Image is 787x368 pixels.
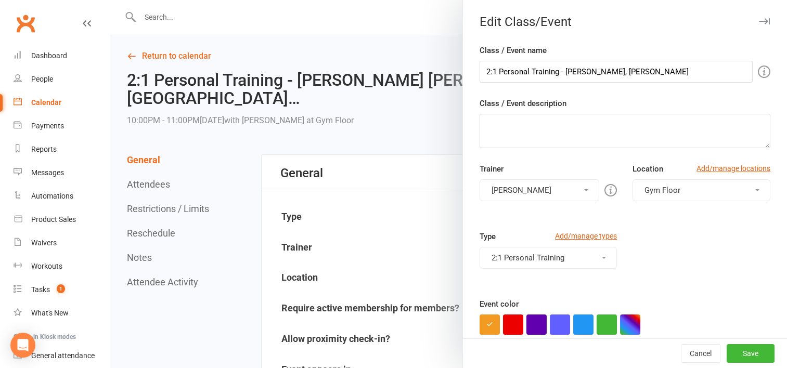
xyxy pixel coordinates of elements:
[14,44,110,68] a: Dashboard
[31,309,69,317] div: What's New
[14,138,110,161] a: Reports
[14,231,110,255] a: Waivers
[480,44,547,57] label: Class / Event name
[633,163,663,175] label: Location
[31,51,67,60] div: Dashboard
[31,168,64,177] div: Messages
[480,230,496,243] label: Type
[12,10,38,36] a: Clubworx
[31,262,62,270] div: Workouts
[31,215,76,224] div: Product Sales
[727,344,775,363] button: Save
[31,122,64,130] div: Payments
[480,247,617,269] button: 2:1 Personal Training
[681,344,720,363] button: Cancel
[555,230,617,242] a: Add/manage types
[31,239,57,247] div: Waivers
[633,179,770,201] button: Gym Floor
[14,344,110,367] a: General attendance kiosk mode
[14,161,110,185] a: Messages
[31,351,95,360] div: General attendance
[480,298,519,310] label: Event color
[463,15,787,29] div: Edit Class/Event
[14,114,110,138] a: Payments
[14,278,110,301] a: Tasks 1
[31,75,53,83] div: People
[696,163,770,174] a: Add/manage locations
[480,179,600,201] button: [PERSON_NAME]
[14,185,110,208] a: Automations
[31,145,57,153] div: Reports
[14,91,110,114] a: Calendar
[480,97,566,110] label: Class / Event description
[14,255,110,278] a: Workouts
[644,186,680,195] span: Gym Floor
[31,285,50,294] div: Tasks
[57,284,65,293] span: 1
[480,61,753,83] input: Enter event name
[10,333,35,358] div: Open Intercom Messenger
[31,98,61,107] div: Calendar
[14,301,110,325] a: What's New
[480,163,504,175] label: Trainer
[31,192,73,200] div: Automations
[14,68,110,91] a: People
[14,208,110,231] a: Product Sales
